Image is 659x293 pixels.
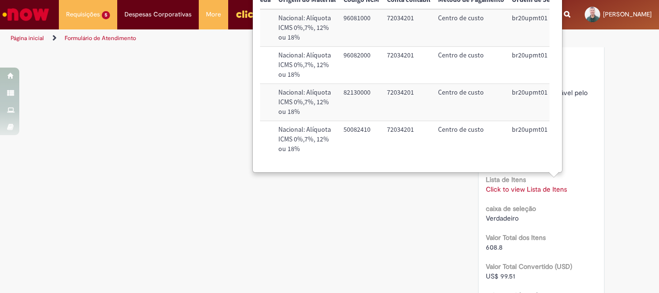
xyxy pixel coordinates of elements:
[383,84,434,121] td: Conta contábil: 72034201
[383,47,434,84] td: Conta contábil: 72034201
[340,84,383,121] td: Código NCM: 82130000
[508,47,569,84] td: Ordem de Serviço: br20upmt01
[275,9,340,46] td: Origem do Material: Nacional: Alíquota ICMS 0%,7%, 12% ou 18%
[102,11,110,19] span: 5
[508,84,569,121] td: Ordem de Serviço: br20upmt01
[124,10,192,19] span: Despesas Corporativas
[275,47,340,84] td: Origem do Material: Nacional: Alíquota ICMS 0%,7%, 12% ou 18%
[11,34,44,42] a: Página inicial
[486,272,515,280] span: US$ 99.51
[340,121,383,158] td: Código NCM: 50082410
[434,84,508,121] td: Método de Pagamento: Centro de custo
[340,47,383,84] td: Código NCM: 96082000
[486,175,526,184] b: Lista de Itens
[206,10,221,19] span: More
[275,84,340,121] td: Origem do Material: Nacional: Alíquota ICMS 0%,7%, 12% ou 18%
[66,10,100,19] span: Requisições
[508,121,569,158] td: Ordem de Serviço: br20upmt01
[486,204,536,213] b: caixa de seleção
[486,214,519,223] span: Verdadeiro
[65,34,136,42] a: Formulário de Atendimento
[7,29,432,47] ul: Trilhas de página
[486,243,503,251] span: 608.8
[1,5,51,24] img: ServiceNow
[486,233,546,242] b: Valor Total dos Itens
[486,262,572,271] b: Valor Total Convertido (USD)
[486,185,567,194] a: Click to view Lista de Itens
[383,9,434,46] td: Conta contábil: 72034201
[434,47,508,84] td: Método de Pagamento: Centro de custo
[235,7,261,21] img: click_logo_yellow_360x200.png
[603,10,652,18] span: [PERSON_NAME]
[340,9,383,46] td: Código NCM: 96081000
[434,121,508,158] td: Método de Pagamento: Centro de custo
[383,121,434,158] td: Conta contábil: 72034201
[508,9,569,46] td: Ordem de Serviço: br20upmt01
[275,121,340,158] td: Origem do Material: Nacional: Alíquota ICMS 0%,7%, 12% ou 18%
[434,9,508,46] td: Método de Pagamento: Centro de custo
